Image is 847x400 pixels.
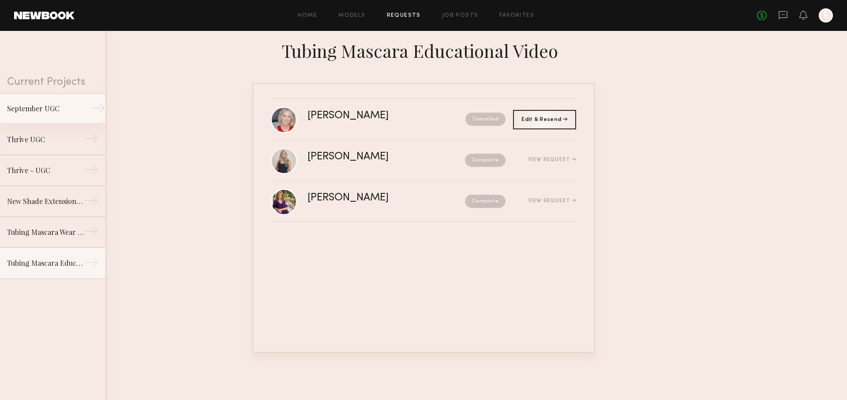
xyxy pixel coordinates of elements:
a: E [819,8,833,23]
div: [PERSON_NAME] [307,152,427,162]
nb-request-status: Cancelled [465,113,506,126]
div: September UGC [7,103,84,114]
div: → [84,132,98,149]
a: Favorites [499,13,534,19]
a: Requests [387,13,421,19]
a: [PERSON_NAME]CompleteView Request [271,140,576,181]
div: [PERSON_NAME] [307,193,427,203]
div: → [84,255,98,273]
div: Tubing Mascara Wear Test [7,227,84,238]
nb-request-status: Complete [465,195,506,208]
div: Thrive - UGC [7,165,84,176]
nb-request-status: Complete [465,154,506,167]
a: Home [298,13,318,19]
div: View Request [528,157,576,162]
div: New Shade Extension for Liquid Lash Mascara [7,196,84,207]
div: → [84,224,98,242]
div: View Request [528,198,576,204]
div: → [91,101,105,119]
div: Tubing Mascara Educational Video [252,38,595,62]
a: [PERSON_NAME]CompleteView Request [271,181,576,222]
div: → [84,162,98,180]
div: → [84,193,98,211]
a: Models [338,13,365,19]
span: Edit & Resend [521,117,567,122]
div: [PERSON_NAME] [307,111,427,121]
div: Tubing Mascara Educational Video [7,258,84,268]
a: [PERSON_NAME]Cancelled [271,99,576,140]
div: Thrive UGC [7,134,84,145]
a: Job Posts [442,13,479,19]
